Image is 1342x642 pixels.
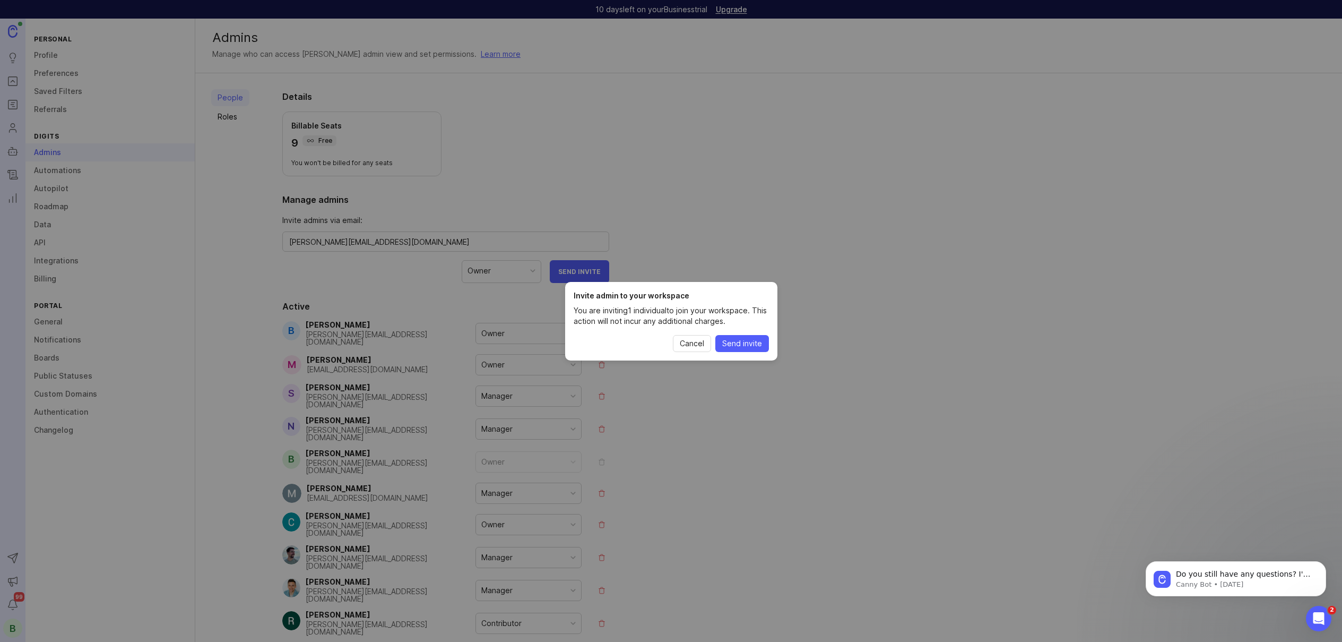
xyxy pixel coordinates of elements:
span: 2 [1328,606,1336,614]
h1: Invite admin to your workspace [574,290,769,301]
p: You are inviting 1 individual to join your workspace. This action will not incur any additional c... [574,305,769,327]
button: Cancel [673,335,711,352]
iframe: Intercom live chat [1306,606,1331,631]
span: Send invite [722,338,762,349]
button: Send invite [715,335,769,352]
span: Cancel [680,338,704,349]
iframe: Intercom notifications message [1130,539,1342,613]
